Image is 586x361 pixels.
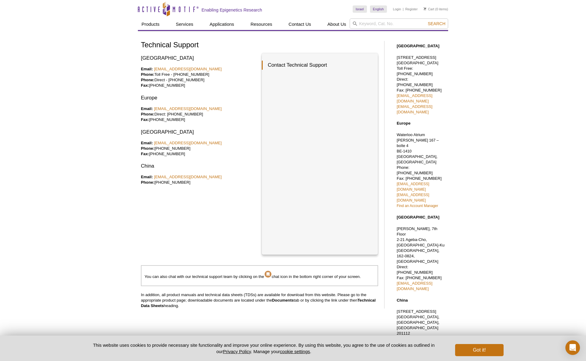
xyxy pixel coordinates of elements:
[353,5,367,13] a: Israel
[397,104,432,114] a: [EMAIL_ADDRESS][DOMAIN_NAME]
[397,93,432,103] a: [EMAIL_ADDRESS][DOMAIN_NAME]
[141,140,257,157] p: [PHONE_NUMBER] [PHONE_NUMBER]
[424,7,434,11] a: Cart
[141,66,257,88] p: Toll Free - [PHONE_NUMBER] Direct - [PHONE_NUMBER] [PHONE_NUMBER]
[393,7,401,11] a: Login
[141,72,155,77] strong: Phone:
[141,292,378,309] p: In addition, all product manuals and technical data sheets (TDSs) are available for download from...
[324,18,350,30] a: About Us
[428,21,445,26] span: Search
[141,106,153,111] strong: Email:
[141,141,153,145] strong: Email:
[264,270,272,278] img: Intercom Chat
[424,7,426,10] img: Your Cart
[397,193,429,202] a: [EMAIL_ADDRESS][DOMAIN_NAME]
[565,340,580,355] div: Open Intercom Messenger
[141,67,153,71] strong: Email:
[82,342,445,355] p: This website uses cookies to provide necessary site functionality and improve your online experie...
[262,61,372,70] h3: Contact Technical Support
[141,117,149,122] strong: Fax:
[141,180,155,185] strong: Phone:
[424,5,448,13] li: (0 items)
[145,270,375,279] p: You can also chat with our technical support team by clicking on the chat icon in the bottom righ...
[280,349,310,354] button: cookie settings
[141,146,155,151] strong: Phone:
[397,204,438,208] a: Find an Account Manager
[141,41,378,50] h1: Technical Support
[141,152,149,156] strong: Fax:
[397,281,432,291] a: [EMAIL_ADDRESS][DOMAIN_NAME]
[201,7,262,13] h2: Enabling Epigenetics Research
[154,141,222,145] a: [EMAIL_ADDRESS][DOMAIN_NAME]
[285,18,315,30] a: Contact Us
[455,344,504,356] button: Got it!
[141,175,153,179] strong: Email:
[397,182,429,192] a: [EMAIL_ADDRESS][DOMAIN_NAME]
[397,55,445,115] p: [STREET_ADDRESS] [GEOGRAPHIC_DATA] Toll Free: [PHONE_NUMBER] Direct: [PHONE_NUMBER] Fax: [PHONE_N...
[397,138,439,164] span: [PERSON_NAME] 167 – boîte 4 BE-1410 [GEOGRAPHIC_DATA], [GEOGRAPHIC_DATA]
[397,44,439,48] strong: [GEOGRAPHIC_DATA]
[370,5,387,13] a: English
[397,121,410,125] strong: Europe
[247,18,276,30] a: Resources
[141,94,257,102] h3: Europe
[141,83,149,88] strong: Fax:
[206,18,238,30] a: Applications
[141,129,257,136] h3: [GEOGRAPHIC_DATA]
[397,226,445,292] p: [PERSON_NAME], 7th Floor 2-21 Ageba-Cho, [GEOGRAPHIC_DATA]-Ku [GEOGRAPHIC_DATA], 162-0824, [GEOGR...
[350,18,448,29] input: Keyword, Cat. No.
[426,21,447,26] button: Search
[141,298,376,308] strong: Technical Data Sheets
[172,18,197,30] a: Services
[141,174,257,185] p: [PHONE_NUMBER]
[141,112,155,116] strong: Phone:
[223,349,251,354] a: Privacy Policy
[154,175,222,179] a: [EMAIL_ADDRESS][DOMAIN_NAME]
[141,78,155,82] strong: Phone:
[154,67,222,71] a: [EMAIL_ADDRESS][DOMAIN_NAME]
[397,298,408,303] strong: China
[138,18,163,30] a: Products
[397,132,445,209] p: Waterloo Atrium Phone: [PHONE_NUMBER] Fax: [PHONE_NUMBER]
[272,298,294,303] strong: Documents
[141,106,257,122] p: Direct: [PHONE_NUMBER] [PHONE_NUMBER]
[141,55,257,62] h3: [GEOGRAPHIC_DATA]
[403,5,404,13] li: |
[154,106,222,111] a: [EMAIL_ADDRESS][DOMAIN_NAME]
[141,162,257,170] h3: China
[405,7,418,11] a: Register
[397,215,439,219] strong: [GEOGRAPHIC_DATA]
